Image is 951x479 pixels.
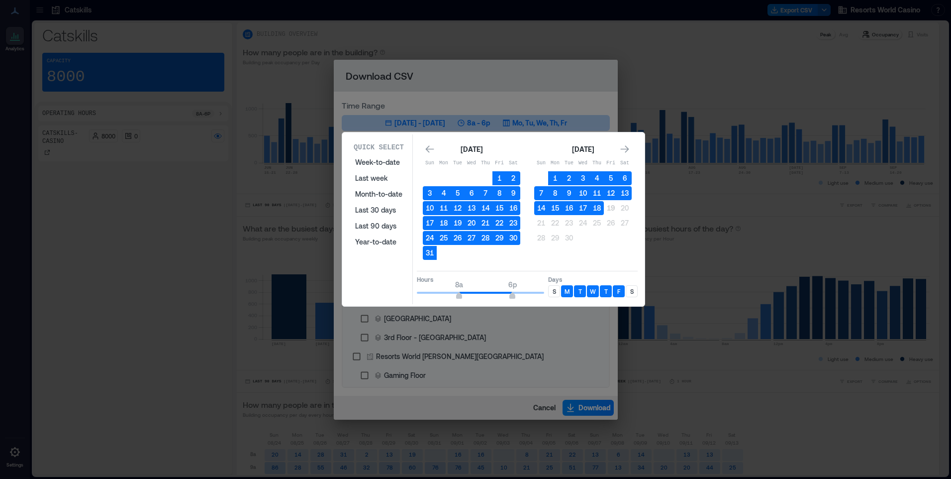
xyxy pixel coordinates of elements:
button: Last week [349,170,408,186]
button: 18 [437,216,451,230]
th: Saturday [618,156,632,170]
span: 6p [508,280,517,289]
button: 18 [590,201,604,215]
th: Monday [437,156,451,170]
button: 26 [604,216,618,230]
button: 7 [478,186,492,200]
button: 28 [478,231,492,245]
th: Wednesday [576,156,590,170]
button: 11 [590,186,604,200]
button: 1 [548,171,562,185]
th: Saturday [506,156,520,170]
th: Monday [548,156,562,170]
th: Friday [604,156,618,170]
button: 24 [576,216,590,230]
button: 29 [492,231,506,245]
button: 25 [437,231,451,245]
button: Go to next month [618,142,632,156]
p: Sat [618,159,632,167]
button: 17 [423,216,437,230]
button: 15 [548,201,562,215]
p: S [553,287,556,295]
p: F [617,287,620,295]
th: Wednesday [465,156,478,170]
p: Days [548,275,638,283]
th: Thursday [478,156,492,170]
button: Last 90 days [349,218,408,234]
p: T [604,287,608,295]
button: 24 [423,231,437,245]
button: 10 [576,186,590,200]
p: Hours [417,275,544,283]
th: Sunday [423,156,437,170]
button: 8 [492,186,506,200]
p: Wed [465,159,478,167]
button: 2 [506,171,520,185]
p: Mon [437,159,451,167]
button: 20 [618,201,632,215]
button: 20 [465,216,478,230]
p: Tue [451,159,465,167]
button: 12 [604,186,618,200]
button: 9 [562,186,576,200]
button: 26 [451,231,465,245]
p: Quick Select [354,142,404,152]
p: W [590,287,596,295]
button: 10 [423,201,437,215]
p: Sat [506,159,520,167]
th: Sunday [534,156,548,170]
p: Mon [548,159,562,167]
button: 13 [465,201,478,215]
p: Tue [562,159,576,167]
button: 25 [590,216,604,230]
div: [DATE] [569,143,597,155]
div: [DATE] [458,143,485,155]
button: 15 [492,201,506,215]
button: 31 [423,246,437,260]
button: 8 [548,186,562,200]
button: 13 [618,186,632,200]
button: 12 [451,201,465,215]
button: 5 [604,171,618,185]
p: Thu [478,159,492,167]
button: 16 [562,201,576,215]
button: 27 [618,216,632,230]
p: Thu [590,159,604,167]
button: 7 [534,186,548,200]
button: 4 [590,171,604,185]
p: Fri [492,159,506,167]
button: 16 [506,201,520,215]
button: 6 [618,171,632,185]
button: 3 [576,171,590,185]
button: 11 [437,201,451,215]
button: 4 [437,186,451,200]
p: Sun [423,159,437,167]
button: 1 [492,171,506,185]
button: 19 [604,201,618,215]
th: Tuesday [451,156,465,170]
button: 29 [548,231,562,245]
button: 28 [534,231,548,245]
p: M [565,287,570,295]
p: Fri [604,159,618,167]
p: Sun [534,159,548,167]
span: 8a [455,280,463,289]
button: 3 [423,186,437,200]
p: T [578,287,582,295]
button: 21 [478,216,492,230]
button: 2 [562,171,576,185]
button: 22 [548,216,562,230]
button: Week-to-date [349,154,408,170]
button: Month-to-date [349,186,408,202]
button: 14 [478,201,492,215]
button: Last 30 days [349,202,408,218]
button: 19 [451,216,465,230]
button: Go to previous month [423,142,437,156]
button: 6 [465,186,478,200]
button: 9 [506,186,520,200]
th: Thursday [590,156,604,170]
button: Year-to-date [349,234,408,250]
button: 5 [451,186,465,200]
button: 22 [492,216,506,230]
button: 23 [506,216,520,230]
